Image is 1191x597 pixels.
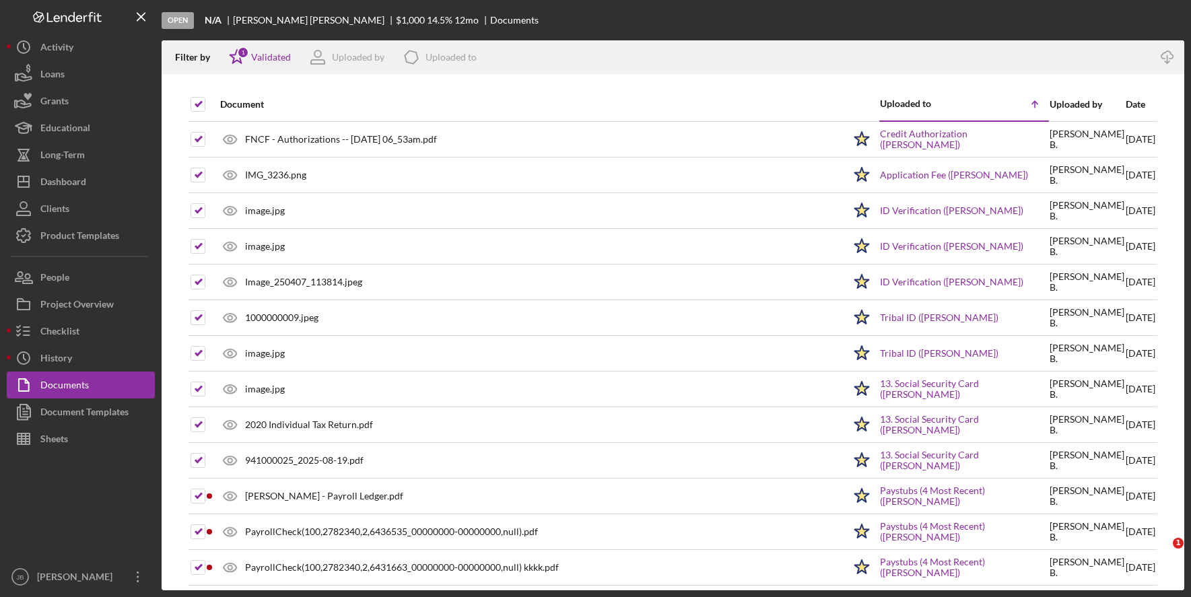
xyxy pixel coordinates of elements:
div: Sheets [40,425,68,456]
div: Uploaded to [426,52,477,63]
button: Project Overview [7,291,155,318]
button: History [7,345,155,372]
button: Clients [7,195,155,222]
div: IMG_3236.png [245,170,306,180]
div: 941000025_2025-08-19.pdf [245,455,364,466]
div: [PERSON_NAME] B . [1050,450,1124,471]
button: Document Templates [7,398,155,425]
div: Filter by [175,52,220,63]
button: Product Templates [7,222,155,249]
button: Sheets [7,425,155,452]
div: [DATE] [1126,408,1155,442]
div: Date [1126,99,1155,110]
div: Dashboard [40,168,86,199]
div: Documents [490,15,539,26]
a: Loans [7,61,155,87]
div: [DATE] [1126,158,1155,192]
div: [PERSON_NAME] B . [1050,343,1124,364]
div: [DATE] [1126,122,1155,157]
div: 1000000009.jpeg [245,312,318,323]
div: [PERSON_NAME] B . [1050,236,1124,257]
div: PayrollCheck(100,2782340,2,6436535_00000000-00000000,null).pdf [245,526,538,537]
div: [PERSON_NAME] [PERSON_NAME] [233,15,396,26]
div: FNCF - Authorizations -- [DATE] 06_53am.pdf [245,134,437,145]
div: [PERSON_NAME] B . [1050,164,1124,186]
a: Documents [7,372,155,398]
div: [DATE] [1126,194,1155,227]
div: People [40,264,69,294]
button: Long-Term [7,141,155,168]
a: Paystubs (4 Most Recent) ([PERSON_NAME]) [880,557,1048,578]
div: Grants [40,87,69,118]
div: Open [162,12,194,29]
button: Activity [7,34,155,61]
div: [PERSON_NAME] - Payroll Ledger.pdf [245,491,403,501]
div: [PERSON_NAME] B . [1050,271,1124,293]
div: Long-Term [40,141,85,172]
div: PayrollCheck(100,2782340,2,6431663_00000000-00000000,null) kkkk.pdf [245,562,559,573]
a: ID Verification ([PERSON_NAME]) [880,241,1023,252]
a: Credit Authorization ([PERSON_NAME]) [880,129,1048,150]
button: Grants [7,87,155,114]
text: JB [16,573,24,581]
div: [PERSON_NAME] B . [1050,129,1124,150]
span: 1 [1173,538,1184,549]
button: People [7,264,155,291]
div: [DATE] [1126,337,1155,370]
div: Project Overview [40,291,114,321]
div: [DATE] [1126,551,1155,584]
div: 2020 Individual Tax Return.pdf [245,419,373,430]
div: [DATE] [1126,479,1155,513]
div: Clients [40,195,69,225]
div: [DATE] [1126,372,1155,406]
div: Educational [40,114,90,145]
div: [DATE] [1126,301,1155,335]
div: Activity [40,34,73,64]
div: image.jpg [245,348,285,359]
div: image.jpg [245,384,285,394]
div: Checklist [40,318,79,348]
div: Uploaded to [880,98,964,109]
div: Document [220,99,844,110]
a: ID Verification ([PERSON_NAME]) [880,277,1023,287]
div: Validated [251,52,291,63]
a: 13. Social Security Card ([PERSON_NAME]) [880,378,1048,400]
a: Tribal ID ([PERSON_NAME]) [880,312,998,323]
div: [PERSON_NAME] B . [1050,485,1124,507]
div: Uploaded by [332,52,384,63]
div: [DATE] [1126,444,1155,477]
div: [PERSON_NAME] B . [1050,414,1124,435]
div: image.jpg [245,205,285,216]
div: [DATE] [1126,515,1155,549]
div: [PERSON_NAME] [34,563,121,594]
div: 1 [237,46,249,59]
div: Uploaded by [1050,99,1124,110]
a: Checklist [7,318,155,345]
div: [PERSON_NAME] B . [1050,521,1124,542]
a: ID Verification ([PERSON_NAME]) [880,205,1023,216]
a: Paystubs (4 Most Recent) ([PERSON_NAME]) [880,521,1048,542]
a: 13. Social Security Card ([PERSON_NAME]) [880,414,1048,435]
button: Dashboard [7,168,155,195]
div: image.jpg [245,241,285,252]
div: Product Templates [40,222,119,252]
div: [DATE] [1126,230,1155,263]
div: [DATE] [1126,265,1155,299]
div: 12 mo [454,15,479,26]
a: Application Fee ([PERSON_NAME]) [880,170,1028,180]
button: Educational [7,114,155,141]
div: [PERSON_NAME] B . [1050,200,1124,221]
button: JB[PERSON_NAME] [7,563,155,590]
div: Image_250407_113814.jpeg [245,277,362,287]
